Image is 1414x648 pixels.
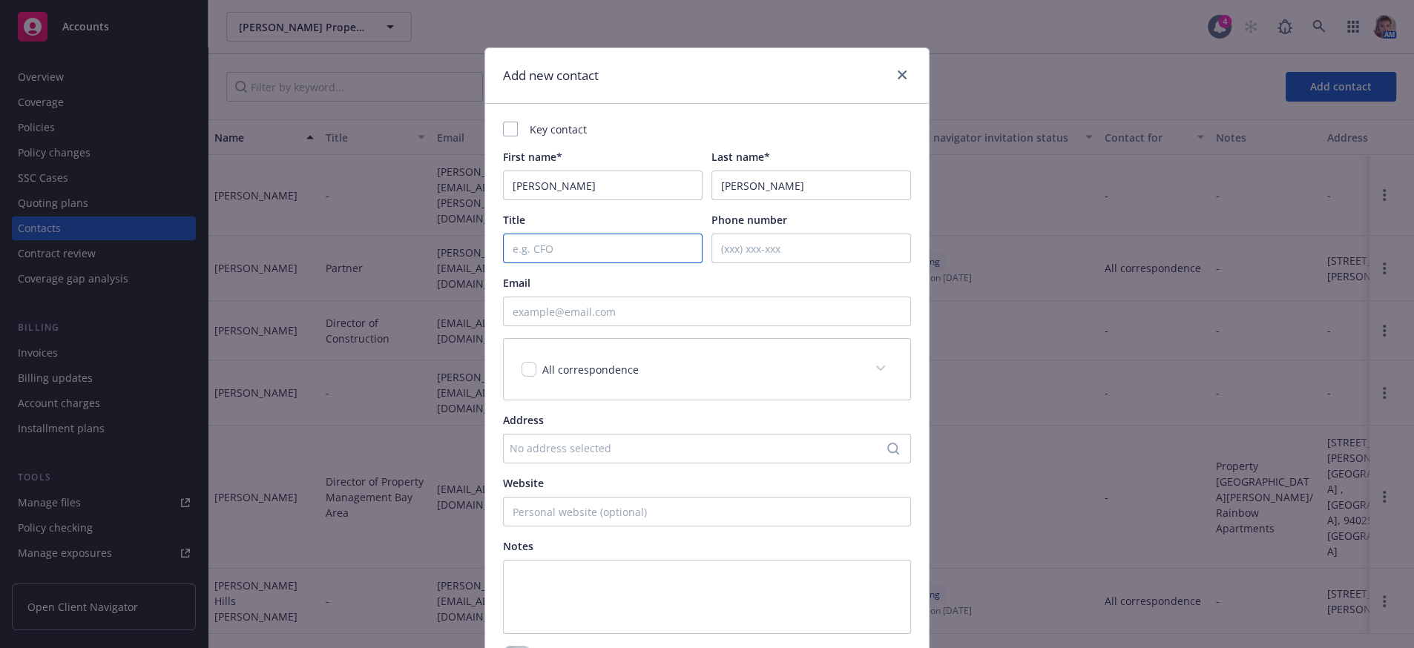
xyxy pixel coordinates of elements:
[503,434,911,463] button: No address selected
[503,66,599,85] h1: Add new contact
[711,150,770,164] span: Last name*
[503,476,544,490] span: Website
[503,171,703,200] input: First Name
[503,150,562,164] span: First name*
[503,497,911,526] input: Personal website (optional)
[503,276,530,290] span: Email
[503,213,525,227] span: Title
[503,234,703,263] input: e.g. CFO
[893,66,911,84] a: close
[887,443,899,454] svg: Search
[542,363,639,377] span: All correspondence
[711,213,787,227] span: Phone number
[711,171,911,200] input: Last Name
[711,234,911,263] input: (xxx) xxx-xxx
[503,297,911,326] input: example@email.com
[503,122,911,137] div: Key contact
[504,339,910,400] div: All correspondence
[503,413,544,427] span: Address
[503,539,533,553] span: Notes
[510,440,889,456] div: No address selected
